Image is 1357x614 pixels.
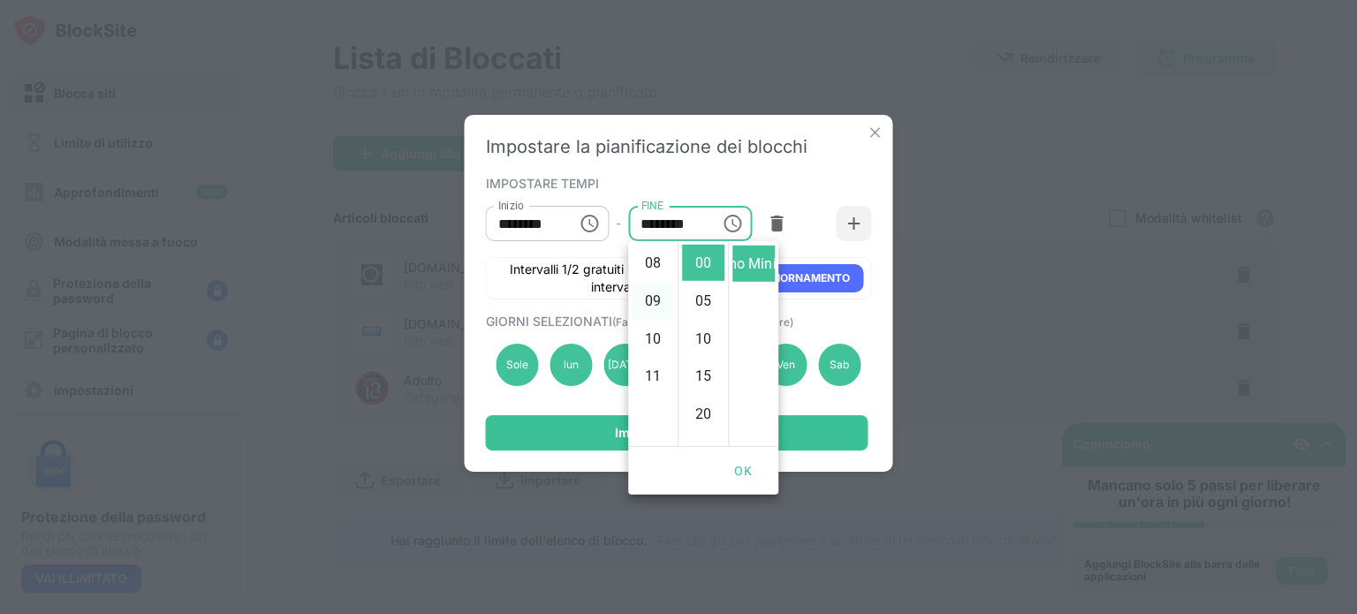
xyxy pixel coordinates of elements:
font: Ven [777,358,795,371]
font: 15 [695,368,711,384]
li: 10 minuti [682,320,724,356]
font: 25 [695,443,711,459]
font: OK [734,464,752,478]
font: 10 [695,330,711,346]
font: 09 [645,292,661,308]
font: Inizio [498,200,524,212]
font: IMPOSTARE TEMPI [486,176,599,191]
li: 20 minuti [682,396,724,432]
font: Primo Ministro [707,254,800,271]
li: 8 ore [632,245,674,281]
font: [DATE] [608,358,642,371]
button: OK [715,454,771,488]
font: Imposta programma [615,425,739,440]
font: 11 [645,368,661,384]
li: 0 minuti [682,245,724,281]
font: GIORNI SELEZIONATI [486,314,612,329]
button: Scegli l'ora, l'ora selezionata è 13:00 [715,206,750,241]
font: Sole [506,358,528,371]
font: 05 [695,292,711,308]
li: 7 ore [632,207,674,243]
font: Sab [830,358,849,371]
li: Primo Ministro [732,246,775,282]
font: lun [564,358,579,371]
img: x-button.svg [867,124,884,141]
font: 08 [645,254,661,271]
li: 9 ore [632,283,674,319]
li: 15 minuti [682,358,724,394]
font: FINE [641,200,663,212]
li: 10 ore [632,320,674,356]
ul: Seleziona minuti [678,241,728,446]
li: 5 minuti [682,283,724,319]
font: - [616,216,621,231]
font: Impostare la pianificazione dei blocchi [486,136,807,157]
font: 00 [695,254,711,271]
font: (Fai clic su un giorno per disattivare) [612,315,793,329]
li: 25 minuti [682,434,724,470]
font: 10 [645,330,661,346]
font: 20 [695,406,711,422]
font: Intervalli 1/2 gratuiti - Upgrade per 5 intervalli [510,262,721,294]
li: 11 ore [632,358,674,394]
button: Scegli l'ora, l'ora selezionata è 10:00 [572,206,607,241]
font: AGGIORNAMENTO [754,271,850,284]
ul: Seleziona meridiem [728,241,778,446]
li: SONO [732,208,775,244]
ul: Seleziona gli orari [628,241,678,446]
